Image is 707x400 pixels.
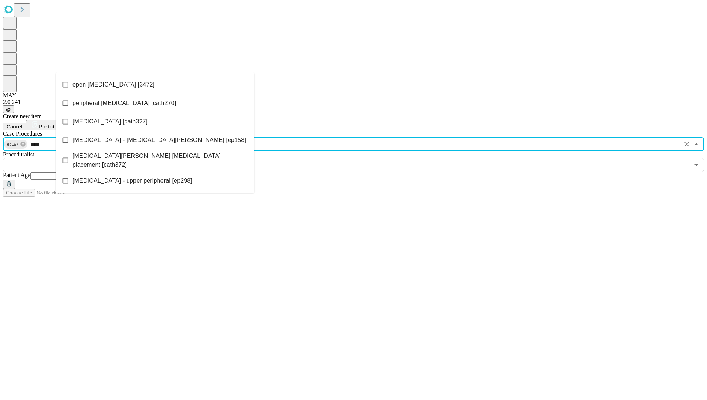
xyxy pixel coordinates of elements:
button: Clear [681,139,692,149]
span: Scheduled Procedure [3,130,42,137]
span: ep197 [4,140,21,149]
span: [MEDICAL_DATA] - [MEDICAL_DATA][PERSON_NAME] [ep158] [72,136,246,145]
span: Predict [39,124,54,129]
button: Open [691,160,701,170]
button: Cancel [3,123,26,130]
button: Close [691,139,701,149]
span: Patient Age [3,172,30,178]
span: [MEDICAL_DATA] - upper peripheral [ep298] [72,176,192,185]
span: open [MEDICAL_DATA] [3472] [72,80,155,89]
span: Create new item [3,113,42,119]
div: 2.0.241 [3,99,704,105]
button: Predict [26,120,60,130]
div: ep197 [4,140,27,149]
div: MAY [3,92,704,99]
span: [MEDICAL_DATA] [cath327] [72,117,148,126]
span: peripheral [MEDICAL_DATA] [cath270] [72,99,176,108]
span: Cancel [7,124,22,129]
span: [MEDICAL_DATA][PERSON_NAME] [MEDICAL_DATA] placement [cath372] [72,152,248,169]
span: Proceduralist [3,151,34,157]
span: @ [6,106,11,112]
button: @ [3,105,14,113]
